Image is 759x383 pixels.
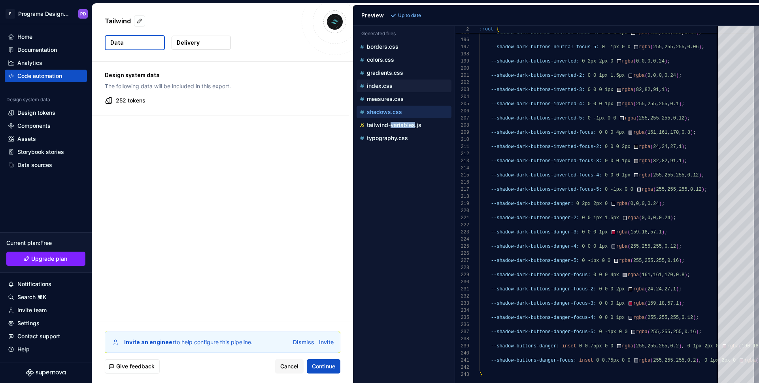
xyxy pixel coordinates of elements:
span: ( [650,173,653,178]
span: 0 [608,30,610,36]
span: rgba [639,158,650,164]
span: , [656,130,659,135]
span: 0 [625,187,627,192]
span: 255 [653,173,662,178]
span: --shadow-dark-buttons-inverted-focus-2: [491,144,602,150]
span: , [659,116,661,121]
span: ( [650,44,653,50]
button: Contact support [5,330,87,343]
span: 1 [679,144,682,150]
button: Give feedback [105,359,160,374]
a: Home [5,30,87,43]
span: , [656,101,659,107]
span: 1 [679,158,682,164]
div: Design system data [6,97,50,103]
a: Settings [5,317,87,330]
span: , [684,173,687,178]
span: 0 [659,73,661,78]
span: 0 [647,59,650,64]
div: 216 [455,179,469,186]
span: 1px [619,30,627,36]
span: , [639,59,642,64]
button: Cancel [275,359,304,374]
span: 0 [610,173,613,178]
div: 217 [455,186,469,193]
span: ( [650,158,653,164]
span: ) [679,101,682,107]
span: ( [636,116,639,121]
span: 0 [593,87,596,93]
span: --shadow-dark-buttons-inverted-focus-5: [491,187,602,192]
button: Help [5,343,87,356]
span: 82 [644,87,650,93]
span: 0 [622,44,625,50]
div: Dismiss [293,338,314,346]
span: , [684,44,687,50]
span: , [687,187,690,192]
a: Code automation [5,70,87,82]
span: ; [687,116,690,121]
a: Supernova Logo [26,369,66,377]
span: , [644,59,647,64]
span: 27 [670,144,676,150]
button: Notifications [5,278,87,290]
span: ) [682,144,684,150]
span: 255 [665,44,673,50]
span: 0 [642,59,644,64]
div: 205 [455,100,469,108]
span: 0.8 [682,130,690,135]
button: gradients.css [357,68,451,77]
div: 196 [455,36,469,44]
p: gradients.css [367,70,403,76]
span: rgba [633,73,644,78]
span: 0 [576,201,579,207]
div: 215 [455,172,469,179]
button: borders.css [357,42,451,51]
div: Help [17,345,30,353]
span: 0 [604,144,607,150]
div: Components [17,122,51,130]
div: 212 [455,150,469,157]
span: --shadow-dark-buttons-neutral-focus-5: [491,44,599,50]
div: 207 [455,115,469,122]
span: , [659,158,661,164]
p: colors.css [367,57,394,63]
span: 0 [599,130,602,135]
button: Invite [319,338,334,346]
span: 91 [670,158,676,164]
p: measures.css [367,96,404,102]
div: 208 [455,122,469,129]
span: , [659,87,661,93]
span: --shadow-dark-buttons-danger: [491,201,573,207]
span: 82 [661,158,667,164]
span: 1px [604,101,613,107]
span: 0 [610,59,613,64]
span: -1px [610,187,622,192]
span: rgba [642,187,653,192]
div: Analytics [17,59,42,67]
div: 202 [455,79,469,86]
a: Upgrade plan [6,252,85,266]
span: 0 [604,187,607,192]
span: 0 [610,130,613,135]
div: Search ⌘K [17,293,47,301]
button: colors.css [357,55,451,64]
div: Preview [361,11,384,19]
span: 24 [653,144,659,150]
span: 255 [667,187,676,192]
span: -1px [593,116,605,121]
span: rgba [622,59,633,64]
span: , [682,30,684,36]
p: The following data will be included in this export. [105,82,336,90]
span: 91 [653,87,659,93]
div: 219 [455,200,469,207]
p: Tailwind [105,16,131,26]
span: -1px [608,44,619,50]
div: Documentation [17,46,57,54]
span: 0 [627,44,630,50]
span: 0.24 [653,59,665,64]
div: Home [17,33,32,41]
span: 0 [587,73,590,78]
span: 1.5px [610,73,625,78]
